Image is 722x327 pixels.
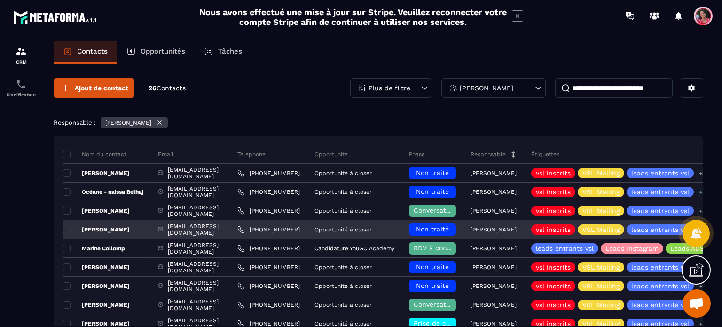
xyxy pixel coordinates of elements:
[683,289,711,318] div: Ouvrir le chat
[158,151,173,158] p: Email
[414,244,474,252] span: RDV à confimer ❓
[631,189,689,195] p: leads entrants vsl
[631,207,689,214] p: leads entrants vsl
[531,151,559,158] p: Étiquettes
[471,302,517,308] p: [PERSON_NAME]
[416,169,449,176] span: Non traité
[582,207,620,214] p: VSL Mailing
[63,263,130,271] p: [PERSON_NAME]
[582,226,620,233] p: VSL Mailing
[2,72,40,104] a: schedulerschedulerPlanificateur
[237,169,300,177] a: [PHONE_NUMBER]
[631,226,689,233] p: leads entrants vsl
[471,170,517,176] p: [PERSON_NAME]
[582,264,620,271] p: VSL Mailing
[314,189,372,195] p: Opportunité à closer
[536,283,571,289] p: vsl inscrits
[471,207,517,214] p: [PERSON_NAME]
[237,245,300,252] a: [PHONE_NUMBER]
[63,282,130,290] p: [PERSON_NAME]
[314,151,348,158] p: Opportunité
[536,226,571,233] p: vsl inscrits
[536,302,571,308] p: vsl inscrits
[409,151,425,158] p: Phase
[471,245,517,252] p: [PERSON_NAME]
[414,319,501,327] span: Prise de contact effectuée
[696,281,708,291] p: +3
[237,151,266,158] p: Téléphone
[582,170,620,176] p: VSL Mailing
[582,302,620,308] p: VSL Mailing
[696,206,708,216] p: +3
[314,320,372,327] p: Opportunité à closer
[416,188,449,195] span: Non traité
[536,170,571,176] p: vsl inscrits
[63,169,130,177] p: [PERSON_NAME]
[460,85,513,91] p: [PERSON_NAME]
[2,39,40,72] a: formationformationCRM
[16,79,27,90] img: scheduler
[149,84,186,93] p: 26
[237,301,300,309] a: [PHONE_NUMBER]
[157,84,186,92] span: Contacts
[631,283,689,289] p: leads entrants vsl
[696,168,708,178] p: +3
[117,41,195,64] a: Opportunités
[369,85,410,91] p: Plus de filtre
[314,302,372,308] p: Opportunité à closer
[75,83,128,93] span: Ajout de contact
[141,47,185,56] p: Opportunités
[63,301,130,309] p: [PERSON_NAME]
[314,264,372,271] p: Opportunité à closer
[314,283,372,289] p: Opportunité à closer
[536,207,571,214] p: vsl inscrits
[237,207,300,215] a: [PHONE_NUMBER]
[536,320,571,327] p: vsl inscrits
[314,170,372,176] p: Opportunité à closer
[314,207,372,214] p: Opportunité à closer
[536,245,594,252] p: leads entrants vsl
[54,78,134,98] button: Ajout de contact
[605,245,659,252] p: Leads Instagram
[16,46,27,57] img: formation
[631,170,689,176] p: leads entrants vsl
[471,151,506,158] p: Responsable
[63,151,126,158] p: Nom du contact
[13,8,98,25] img: logo
[536,189,571,195] p: vsl inscrits
[2,92,40,97] p: Planificateur
[696,187,708,197] p: +3
[631,302,689,308] p: leads entrants vsl
[536,264,571,271] p: vsl inscrits
[237,263,300,271] a: [PHONE_NUMBER]
[471,320,517,327] p: [PERSON_NAME]
[314,226,372,233] p: Opportunité à closer
[63,226,130,233] p: [PERSON_NAME]
[631,264,689,271] p: leads entrants vsl
[77,47,108,56] p: Contacts
[582,283,620,289] p: VSL Mailing
[237,226,300,233] a: [PHONE_NUMBER]
[416,225,449,233] span: Non traité
[199,7,507,27] h2: Nous avons effectué une mise à jour sur Stripe. Veuillez reconnecter votre compte Stripe afin de ...
[471,189,517,195] p: [PERSON_NAME]
[582,189,620,195] p: VSL Mailing
[471,226,517,233] p: [PERSON_NAME]
[414,301,487,308] span: Conversation en cours
[63,245,125,252] p: Marine Collomp
[237,282,300,290] a: [PHONE_NUMBER]
[63,207,130,215] p: [PERSON_NAME]
[218,47,242,56] p: Tâches
[105,120,151,126] p: [PERSON_NAME]
[416,263,449,271] span: Non traité
[63,188,143,196] p: Océane - naissa Belhaj
[2,59,40,64] p: CRM
[471,264,517,271] p: [PERSON_NAME]
[416,282,449,289] span: Non traité
[195,41,251,64] a: Tâches
[54,119,96,126] p: Responsable :
[54,41,117,64] a: Contacts
[237,188,300,196] a: [PHONE_NUMBER]
[670,245,704,252] p: Leads ADS
[631,320,689,327] p: leads entrants vsl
